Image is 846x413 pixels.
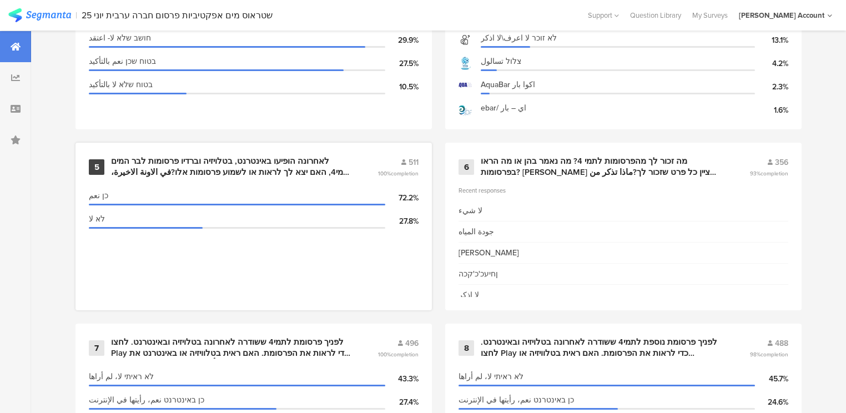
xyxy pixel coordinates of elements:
[111,156,351,178] div: לאחרונה הופיעו באינטרנט, בטלויזיה וברדיו פרסומות לבר המים תמי4, האם יצא לך לראות או לשמוע פרסומות...
[459,394,574,406] span: כן באינטרנט نعم، رأيتها في الإنترنت
[459,371,523,382] span: לא ראיתי لا، لم أراها
[775,157,788,168] span: 356
[391,350,419,359] span: completion
[385,396,419,408] div: 27.4%
[750,350,788,359] span: 98%
[755,104,788,116] div: 1.6%
[755,58,788,69] div: 4.2%
[89,394,204,406] span: כן באינטרנט نعم، رأيتها في الإنترنت
[459,33,472,47] img: d3718dnoaommpf.cloudfront.net%2Fitem%2F30a24d2825dba574a88d.jpg
[755,34,788,46] div: 13.1%
[8,8,71,22] img: segmanta logo
[89,159,104,175] div: 5
[739,10,824,21] div: [PERSON_NAME] Account
[761,169,788,178] span: completion
[385,215,419,227] div: 27.8%
[89,56,156,67] span: בטוח שכן نعم بالتأكيد
[459,289,479,301] div: لا اذكر
[459,268,498,280] div: ןחיעכ'כ'קכה
[588,7,619,24] div: Support
[755,81,788,93] div: 2.3%
[378,169,419,178] span: 100%
[89,371,154,382] span: לא ראיתי لا، لم أراها
[459,103,472,117] img: d3718dnoaommpf.cloudfront.net%2Fitem%2F9301e938256a0a64d34b.png
[89,32,151,44] span: חושב שלא لا- اعتقد
[755,396,788,408] div: 24.6%
[111,337,351,359] div: לפניך פרסומת לתמי4 ששודרה לאחרונה בטלויזיה ובאינטרנט. לחצו Play כדי לראות את הפרסומת. האם ראית בט...
[775,338,788,349] span: 488
[385,58,419,69] div: 27.5%
[385,81,419,93] div: 10.5%
[385,192,419,204] div: 72.2%
[481,337,723,359] div: לפניך פרסומת נוספת לתמי4 ששודרה לאחרונה בטלויזיה ובאינטרנט. לחצו Play כדי לראות את הפרסומת. האם ר...
[89,79,153,90] span: בטוח שלא لا بالتأكيد
[625,10,687,21] a: Question Library
[378,350,419,359] span: 100%
[82,10,273,21] div: שטראוס מים אפקטיביות פרסום חברה ערבית יוני 25
[687,10,733,21] a: My Surveys
[459,247,519,259] div: [PERSON_NAME]
[459,159,474,175] div: 6
[89,213,105,225] span: לא لا
[405,338,419,349] span: 496
[459,340,474,356] div: 8
[459,80,472,93] img: d3718dnoaommpf.cloudfront.net%2Fitem%2Fa0be9e687e95bb18ee29.png
[409,157,419,168] span: 511
[459,186,788,195] div: Recent responses
[459,205,482,216] div: لا شيء
[89,190,108,202] span: כן نعم
[89,340,104,356] div: 7
[391,169,419,178] span: completion
[459,226,494,238] div: جودة المياه
[481,79,535,90] span: AquaBar اكوا بار
[481,32,557,44] span: לא זוכר لا اعرف\لا اذكر
[755,373,788,385] div: 45.7%
[459,57,472,70] img: d3718dnoaommpf.cloudfront.net%2Fitem%2F9862a4998c32c517d792.jpg
[761,350,788,359] span: completion
[385,373,419,385] div: 43.3%
[385,34,419,46] div: 29.9%
[481,102,526,114] span: ebar/ اي – بار
[750,169,788,178] span: 93%
[75,9,77,22] div: |
[481,56,521,67] span: צלול تسالول
[481,156,723,178] div: מה זכור לך מהפרסומות לתמי 4? מה נאמר בהן או מה הראו בפרסומות? [PERSON_NAME] ציין כל פרט שזכור לך?...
